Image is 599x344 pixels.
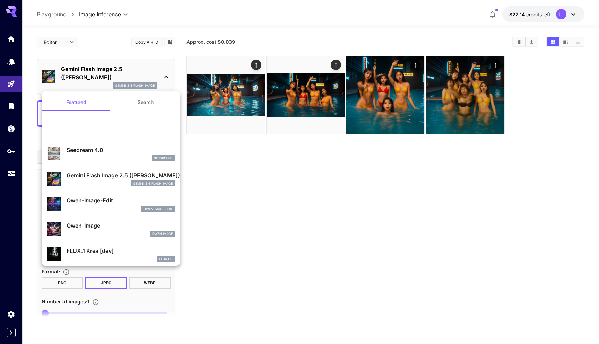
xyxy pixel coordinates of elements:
p: Gemini Flash Image 2.5 ([PERSON_NAME]) [67,171,175,179]
div: Qwen-ImageQwen Image [47,219,175,240]
p: qwen_image_edit [144,206,173,211]
p: Qwen-Image-Edit [67,196,175,204]
p: seedream4 [154,156,173,161]
div: FLUX.1 Krea [dev]FLUX.1 D [47,244,175,265]
div: Gemini Flash Image 2.5 ([PERSON_NAME])gemini_2_5_flash_image [47,168,175,189]
p: gemini_2_5_flash_image [133,181,173,186]
p: FLUX.1 D [159,257,173,262]
button: Search [111,94,180,111]
p: Seedream 4.0 [67,146,175,154]
p: FLUX.1 Krea [dev] [67,247,175,255]
div: Seedream 4.0seedream4 [47,143,175,164]
p: Qwen Image [152,231,173,236]
button: Featured [42,94,111,111]
div: Qwen-Image-Editqwen_image_edit [47,193,175,214]
p: Qwen-Image [67,221,175,230]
